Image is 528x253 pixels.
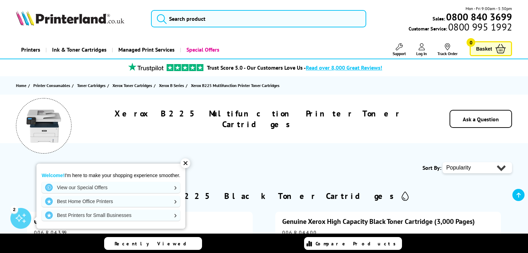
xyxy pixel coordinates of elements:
img: trustpilot rating [125,63,167,71]
a: Ask a Question [463,116,499,123]
img: Printerland Logo [16,10,124,26]
span: Toner Cartridges [77,82,106,89]
a: Printers [16,41,45,59]
div: 006R04400 [282,229,494,236]
span: Customer Service: [409,24,512,32]
span: Mon - Fri 9:00am - 5:30pm [466,5,512,12]
span: Xerox Toner Cartridges [112,82,152,89]
a: Genuine Xerox High Capacity Black Toner Cartridge (3,000 Pages) [282,217,475,226]
a: Basket 0 [470,41,512,56]
h2: Xerox B225 Black Toner Cartridges [130,191,398,201]
span: Basket [476,44,492,53]
span: Compare Products [316,241,400,247]
img: trustpilot rating [167,64,203,71]
a: Support [393,43,406,56]
a: Ink & Toner Cartridges [45,41,112,59]
a: Track Order [437,43,458,56]
span: Recently Viewed [115,241,193,247]
a: Log In [416,43,427,56]
a: Special Offers [180,41,225,59]
span: Ink & Toner Cartridges [52,41,107,59]
span: Log In [416,51,427,56]
span: Xerox B225 Multifunction Printer Toner Cartridges [191,83,279,88]
b: 0800 840 3699 [446,10,512,23]
a: Best Printers for Small Businesses [42,210,180,221]
span: 0 [467,38,475,47]
a: Recently Viewed [104,237,202,250]
div: 006R04399 [34,229,246,236]
span: Read over 8,000 Great Reviews! [306,64,382,71]
a: 0800 840 3699 [445,14,512,20]
span: Printer Consumables [33,82,70,89]
strong: Welcome! [42,173,65,178]
a: Compare Products [304,237,402,250]
input: Search product [151,10,366,27]
a: Xerox B Series [159,82,186,89]
a: View our Special Offers [42,182,180,193]
span: Support [393,51,406,56]
a: Trust Score 5.0 - Our Customers Love Us -Read over 8,000 Great Reviews! [207,64,382,71]
span: Sort By: [422,164,441,171]
a: Printerland Logo [16,10,142,27]
img: Xerox B225 Multifunction Printer Toner Cartridges [26,108,61,143]
a: Home [16,82,28,89]
span: Sales: [433,15,445,22]
a: Toner Cartridges [77,82,107,89]
span: Xerox B Series [159,82,184,89]
a: Managed Print Services [112,41,180,59]
div: ✕ [181,158,190,168]
p: I'm here to make your shopping experience smoother. [42,172,180,178]
a: Xerox Toner Cartridges [112,82,154,89]
div: 2 [10,206,18,213]
a: Best Home Office Printers [42,196,180,207]
a: Printer Consumables [33,82,72,89]
h1: Xerox B225 Multifunction Printer Toner Cartridges [91,108,425,130]
span: 0800 995 1992 [447,24,512,30]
